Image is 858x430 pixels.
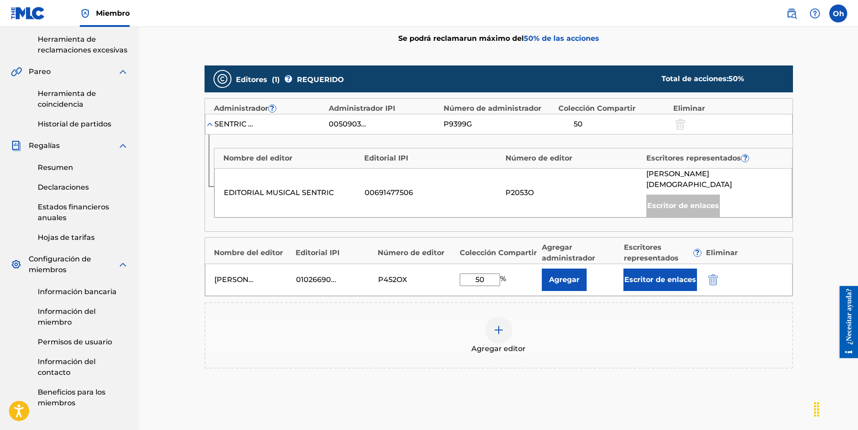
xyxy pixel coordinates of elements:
font: Regalías [29,141,60,150]
font: Beneficios para los miembros [38,388,105,407]
img: Logotipo del MLC [11,7,45,20]
font: [DEMOGRAPHIC_DATA] [646,180,732,189]
font: Historial de partidos [38,120,111,128]
font: Número de editor [505,154,572,162]
img: 12a2ab48e56ec057fbd8.svg [708,274,718,285]
font: Escritor de enlaces [624,275,696,284]
font: Número de administrador [444,104,541,113]
font: Hojas de tarifas [38,233,95,242]
a: Estados financieros anuales [38,202,128,223]
div: Ayuda [806,4,824,22]
img: expandir [118,66,128,77]
font: REQUERIDO [297,75,344,84]
a: Búsqueda pública [783,4,801,22]
img: agregar [493,325,504,335]
img: expandir [118,259,128,270]
a: Información del miembro [38,306,128,328]
font: % [738,74,744,83]
font: Colección Compartir [460,248,537,257]
font: Estados financieros anuales [38,203,109,222]
font: un máximo del [467,34,524,43]
font: Información del contacto [38,357,96,377]
font: Editores [236,75,267,84]
iframe: Widget de chat [813,387,858,430]
font: 50 [728,74,738,83]
font: Editorial IPI [364,154,408,162]
img: expandir [118,140,128,151]
font: Eliminar [673,104,705,113]
font: Agregar [549,275,579,284]
font: ¿Necesitar ayuda? [12,2,20,58]
img: Configuración de miembros [11,259,22,270]
button: Agregar [542,269,587,291]
font: Colección Compartir [558,104,636,113]
iframe: Centro de recursos [833,286,858,358]
font: Escritores representados [646,154,741,162]
font: Editorial IPI [296,248,340,257]
font: Número de editor [378,248,444,257]
font: Se podrá reclamar [398,34,467,43]
font: Administrador [214,104,268,113]
font: Nombre del editor [223,154,292,162]
a: Información bancaria [38,287,128,297]
a: Hojas de tarifas [38,232,128,243]
font: Información bancaria [38,287,117,296]
font: Resumen [38,163,73,172]
font: ? [743,154,747,162]
img: buscar [786,8,797,19]
div: Arrastrar [810,396,824,423]
font: Pareo [29,67,51,76]
font: ) [277,75,280,84]
font: Miembro [96,9,130,17]
img: Regalías [11,140,22,151]
font: ? [286,74,290,83]
font: 00691477506 [365,188,413,197]
img: editores [217,74,228,84]
img: Pareo [11,66,22,77]
font: ? [270,104,274,113]
font: Permisos de usuario [38,338,112,346]
font: EDITORIAL MUSICAL SENTRIC [224,188,334,197]
a: Declaraciones [38,182,128,193]
a: Beneficios para los miembros [38,387,128,408]
img: alternar-expansión-celda [205,120,214,129]
img: Titular de los derechos superior [80,8,91,19]
font: Agregar administrador [542,243,595,262]
font: % de las acciones [533,34,599,43]
font: Configuración de miembros [29,255,91,274]
font: Declaraciones [38,183,89,191]
font: [PERSON_NAME] [646,169,709,178]
font: Nombre del editor [214,248,283,257]
img: ayuda [810,8,820,19]
a: Información del contacto [38,356,128,378]
font: 50 [524,34,533,43]
font: Agregar editor [471,344,526,353]
font: Información del miembro [38,307,96,326]
font: Herramienta de coincidencia [38,89,96,109]
a: Herramienta de reclamaciones excesivas [38,34,128,56]
font: ? [695,248,699,257]
a: Historial de partidos [38,119,128,130]
font: Escritores representados [624,243,679,262]
font: P2053O [505,188,534,197]
button: Escritor de enlaces [623,269,697,291]
font: Total de acciones: [662,74,728,83]
font: Administrador IPI [329,104,395,113]
a: Resumen [38,162,128,173]
a: Herramienta de coincidencia [38,88,128,110]
font: % [500,274,506,283]
font: 1 [274,75,277,84]
a: Permisos de usuario [38,337,128,347]
div: Menú de usuario [829,4,847,22]
font: Eliminar [706,248,738,257]
font: Herramienta de reclamaciones excesivas [38,35,127,54]
font: ( [272,75,274,84]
